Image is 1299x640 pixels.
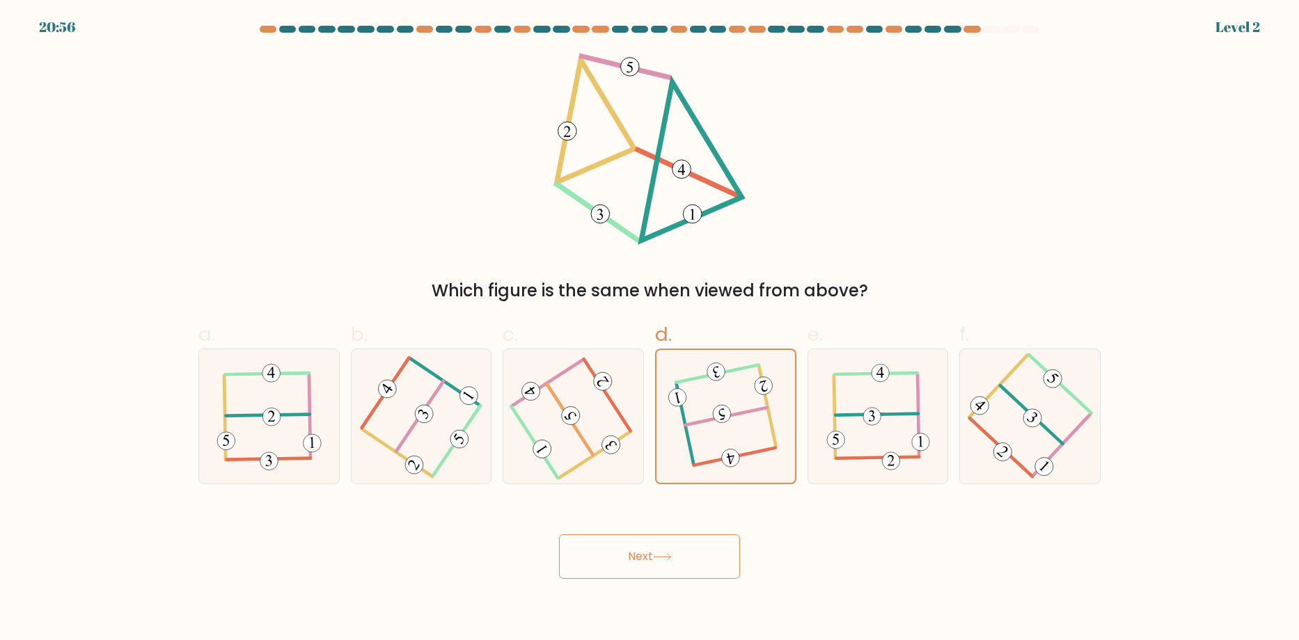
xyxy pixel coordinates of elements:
[808,321,823,348] span: e.
[198,321,215,348] span: a.
[351,321,368,348] span: b.
[39,17,75,38] div: 20:56
[1215,17,1260,38] div: Level 2
[559,534,740,579] button: Next
[655,321,672,348] span: d.
[503,321,518,348] span: c.
[207,278,1092,303] div: Which figure is the same when viewed from above?
[959,321,969,348] span: f.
